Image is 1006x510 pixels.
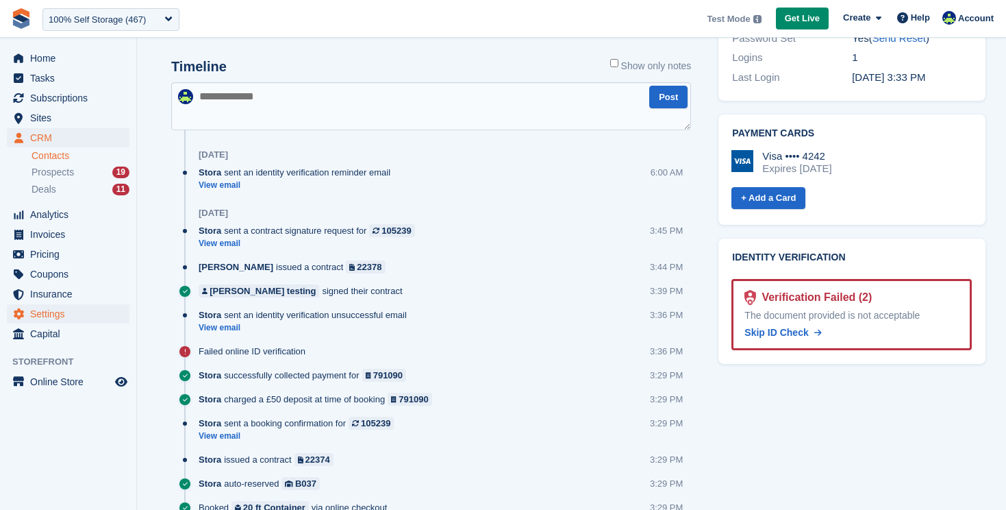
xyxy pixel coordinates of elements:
span: Get Live [785,12,820,25]
div: 3:29 PM [650,417,683,430]
span: Invoices [30,225,112,244]
div: sent an identity verification reminder email [199,166,397,179]
div: 1 [852,50,972,66]
span: Stora [199,166,221,179]
span: Online Store [30,372,112,391]
a: [PERSON_NAME] testing [199,284,319,297]
span: Test Mode [707,12,750,26]
span: Stora [199,453,221,466]
a: menu [7,108,129,127]
a: View email [199,180,397,191]
a: menu [7,205,129,224]
a: menu [7,265,129,284]
a: menu [7,69,129,88]
a: View email [199,430,401,442]
img: stora-icon-8386f47178a22dfd0bd8f6a31ec36ba5ce8667c1dd55bd0f319d3a0aa187defe.svg [11,8,32,29]
div: sent a booking confirmation for [199,417,401,430]
a: 22374 [294,453,334,466]
a: menu [7,88,129,108]
a: View email [199,322,414,334]
button: Post [649,86,688,108]
time: 2025-09-01 14:33:21 UTC [852,71,925,83]
div: 22378 [357,260,381,274]
div: The document provided is not acceptable [744,308,959,323]
div: Failed online ID verification [199,345,312,358]
a: Skip ID Check [744,326,821,340]
span: Home [30,49,112,68]
a: menu [7,49,129,68]
div: issued a contract [199,260,392,274]
span: Prospects [32,166,74,179]
a: View email [199,238,422,250]
a: menu [7,304,129,324]
a: menu [7,372,129,391]
div: 3:36 PM [650,345,683,358]
span: Stora [199,224,221,237]
a: Get Live [776,8,829,30]
div: 791090 [399,393,428,406]
h2: Payment cards [732,128,972,139]
img: icon-info-grey-7440780725fd019a000dd9b08b2336e03edf1995a4989e88bcd33f0948082b44.svg [753,15,762,23]
div: Last Login [732,70,852,86]
a: menu [7,324,129,343]
a: 791090 [388,393,432,406]
a: Send Reset [872,32,926,44]
span: Create [843,11,870,25]
div: auto-reserved [199,477,327,490]
span: Stora [199,477,221,490]
a: + Add a Card [731,187,805,210]
span: Help [911,11,930,25]
a: menu [7,284,129,304]
img: Identity Verification Ready [744,290,756,305]
span: ( ) [869,32,929,44]
div: 3:45 PM [650,224,683,237]
span: Sites [30,108,112,127]
h2: Timeline [171,59,227,75]
div: 100% Self Storage (467) [49,13,146,27]
div: 3:29 PM [650,477,683,490]
div: Expires [DATE] [762,162,831,175]
div: 105239 [361,417,390,430]
div: 3:29 PM [650,393,683,406]
a: Deals 11 [32,182,129,197]
span: Subscriptions [30,88,112,108]
a: Prospects 19 [32,165,129,180]
div: Yes [852,31,972,47]
div: issued a contract [199,453,340,466]
div: Logins [732,50,852,66]
div: 19 [112,167,129,178]
a: 22378 [346,260,385,274]
h2: Identity verification [732,252,972,263]
a: B037 [281,477,320,490]
div: [PERSON_NAME] testing [210,284,316,297]
span: Stora [199,308,221,321]
label: Show only notes [610,59,692,73]
span: Account [958,12,994,25]
img: Ciara Topping [178,89,193,104]
img: Ciara Topping [942,11,956,25]
div: signed their contract [199,284,410,297]
div: 3:29 PM [650,369,683,382]
div: 6:00 AM [651,166,683,179]
div: [DATE] [199,208,228,219]
span: [PERSON_NAME] [199,260,273,274]
div: Verification Failed (2) [756,289,872,306]
a: 105239 [349,417,394,430]
a: Contacts [32,149,129,162]
a: 105239 [369,224,414,237]
div: charged a £50 deposit at time of booking [199,393,439,406]
div: 3:29 PM [650,453,683,466]
a: 791090 [362,369,407,382]
div: 3:44 PM [650,260,683,274]
span: Insurance [30,284,112,304]
div: 11 [112,184,129,195]
div: sent a contract signature request for [199,224,422,237]
div: Password Set [732,31,852,47]
span: Settings [30,304,112,324]
div: 105239 [381,224,411,237]
img: Visa Logo [731,150,753,172]
span: Skip ID Check [744,327,808,338]
div: sent an identity verification unsuccessful email [199,308,414,321]
input: Show only notes [610,59,618,67]
div: B037 [295,477,316,490]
